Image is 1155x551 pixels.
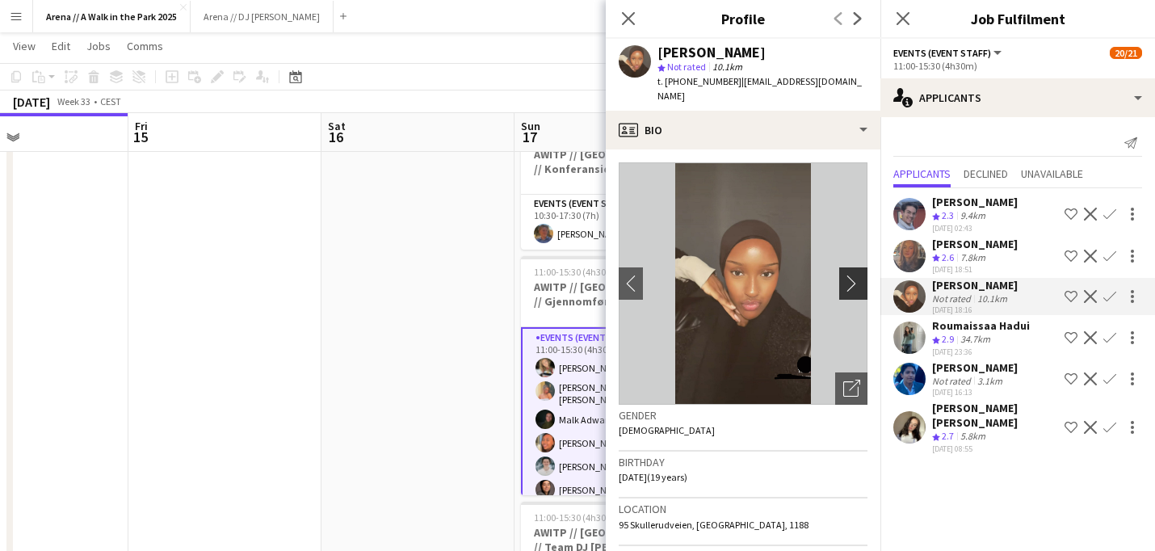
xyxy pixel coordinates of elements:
div: Bio [606,111,880,149]
div: [DATE] [13,94,50,110]
div: Not rated [932,375,974,387]
h3: AWITP // [GEOGRAPHIC_DATA] // Gjennomføring [521,280,702,309]
h3: Job Fulfilment [880,8,1155,29]
div: [DATE] 02:43 [932,223,1018,233]
app-job-card: 10:30-17:30 (7h)1/1AWITP // [GEOGRAPHIC_DATA] // Konferansier1 RoleEvents (Event Staff)1/110:30-1... [521,124,702,250]
a: View [6,36,42,57]
h3: Profile [606,8,880,29]
span: Comms [127,39,163,53]
span: Week 33 [53,95,94,107]
span: 20/21 [1110,47,1142,59]
a: Edit [45,36,77,57]
span: Not rated [667,61,706,73]
h3: Location [619,502,867,516]
div: 10.1km [974,292,1010,305]
div: [PERSON_NAME] [932,237,1018,251]
span: Jobs [86,39,111,53]
span: Declined [964,168,1008,179]
button: Arena // A Walk in the Park 2025 [33,1,191,32]
div: 9.4km [957,209,989,223]
span: 2.6 [942,251,954,263]
span: Sat [328,119,346,133]
button: Arena // DJ [PERSON_NAME] [191,1,334,32]
div: Not rated [932,292,974,305]
div: [PERSON_NAME] [PERSON_NAME] [932,401,1058,430]
span: Unavailable [1021,168,1083,179]
span: 2.3 [942,209,954,221]
div: [DATE] 23:36 [932,347,1030,357]
span: [DEMOGRAPHIC_DATA] [619,424,715,436]
span: 2.9 [942,333,954,345]
h3: Birthday [619,455,867,469]
span: Events (Event Staff) [893,47,991,59]
span: 11:00-15:30 (4h30m) [534,266,618,278]
h3: AWITP // [GEOGRAPHIC_DATA] // Konferansier [521,147,702,176]
span: Applicants [893,168,951,179]
span: View [13,39,36,53]
app-job-card: 11:00-15:30 (4h30m)20/21AWITP // [GEOGRAPHIC_DATA] // Gjennomføring1 RoleEvents (Event Staff)10A2... [521,256,702,495]
div: [DATE] 18:51 [932,264,1018,275]
div: 5.8km [957,430,989,444]
div: CEST [100,95,121,107]
div: [PERSON_NAME] [932,278,1018,292]
img: Crew avatar or photo [619,162,867,405]
div: Roumaissaa Hadui [932,318,1030,333]
span: Fri [135,119,148,133]
span: 17 [519,128,540,146]
div: [PERSON_NAME] [932,360,1018,375]
div: [DATE] 18:16 [932,305,1018,315]
div: [PERSON_NAME] [657,45,766,60]
div: 11:00-15:30 (4h30m) [893,60,1142,72]
h3: Gender [619,408,867,423]
span: 10.1km [709,61,745,73]
div: 7.8km [957,251,989,265]
span: Sun [521,119,540,133]
div: [DATE] 08:55 [932,444,1058,454]
span: 16 [325,128,346,146]
span: 95 Skullerudveien, [GEOGRAPHIC_DATA], 1188 [619,519,808,531]
span: 15 [132,128,148,146]
div: 3.1km [974,375,1006,387]
div: [DATE] 16:13 [932,387,1018,397]
div: Applicants [880,78,1155,117]
div: Open photos pop-in [835,372,867,405]
span: 2.7 [942,430,954,442]
span: | [EMAIL_ADDRESS][DOMAIN_NAME] [657,75,862,102]
span: t. [PHONE_NUMBER] [657,75,741,87]
span: 11:00-15:30 (4h30m) [534,511,618,524]
app-card-role: Events (Event Staff)1/110:30-17:30 (7h)[PERSON_NAME] [521,195,702,250]
a: Comms [120,36,170,57]
a: Jobs [80,36,117,57]
button: Events (Event Staff) [893,47,1004,59]
div: 34.7km [957,333,993,347]
span: Edit [52,39,70,53]
span: [DATE] (19 years) [619,471,687,483]
div: [PERSON_NAME] [932,195,1018,209]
